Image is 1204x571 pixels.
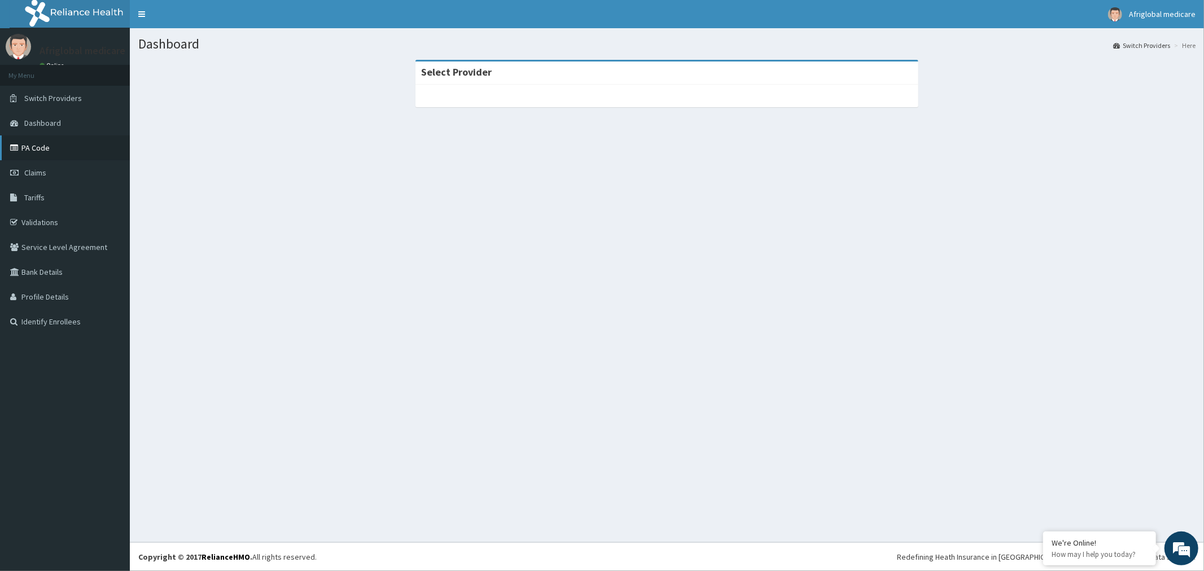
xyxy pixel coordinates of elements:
[1108,7,1122,21] img: User Image
[24,168,46,178] span: Claims
[6,34,31,59] img: User Image
[24,192,45,203] span: Tariffs
[897,551,1196,563] div: Redefining Heath Insurance in [GEOGRAPHIC_DATA] using Telemedicine and Data Science!
[185,6,212,33] div: Minimize live chat window
[138,37,1196,51] h1: Dashboard
[65,142,156,256] span: We're online!
[130,542,1204,571] footer: All rights reserved.
[202,552,250,562] a: RelianceHMO
[24,118,61,128] span: Dashboard
[40,62,67,69] a: Online
[1052,538,1148,548] div: We're Online!
[1113,41,1170,50] a: Switch Providers
[1129,9,1196,19] span: Afriglobal medicare
[6,308,215,348] textarea: Type your message and hit 'Enter'
[1052,550,1148,559] p: How may I help you today?
[138,552,252,562] strong: Copyright © 2017 .
[421,65,492,78] strong: Select Provider
[21,56,46,85] img: d_794563401_company_1708531726252_794563401
[1171,41,1196,50] li: Here
[59,63,190,78] div: Chat with us now
[24,93,82,103] span: Switch Providers
[40,46,125,56] p: Afriglobal medicare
